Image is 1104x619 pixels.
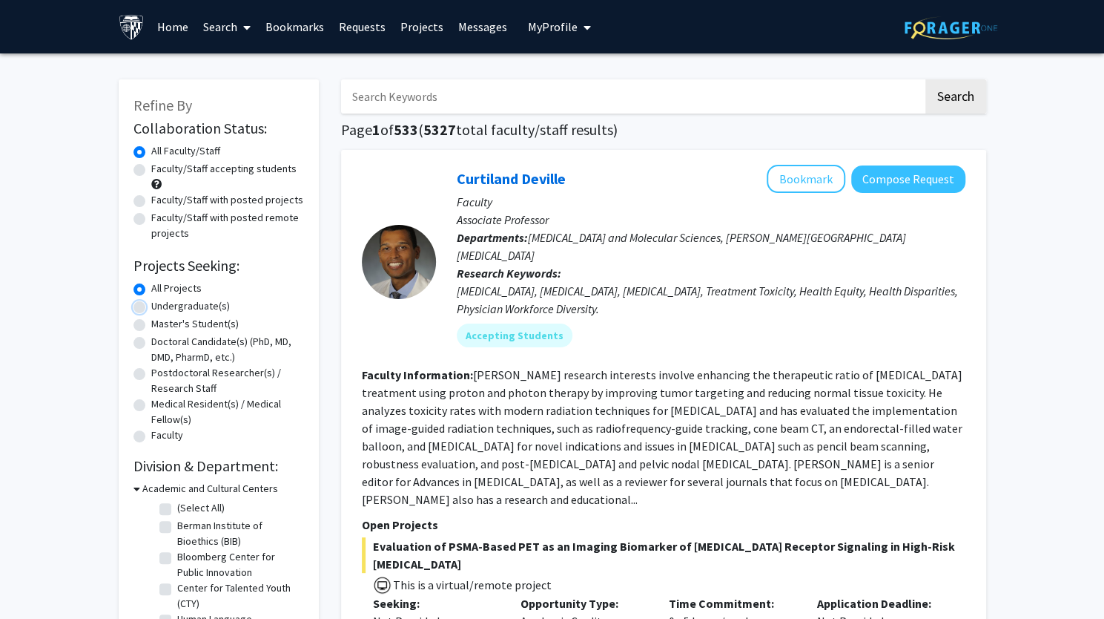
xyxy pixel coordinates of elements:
p: Opportunity Type: [520,595,647,612]
label: Faculty/Staff accepting students [151,161,297,177]
span: 1 [372,120,380,139]
p: Faculty [457,193,965,211]
label: Bloomberg Center for Public Innovation [177,549,300,580]
span: Evaluation of PSMA-Based PET as an Imaging Biomarker of [MEDICAL_DATA] Receptor Signaling in High... [362,537,965,573]
a: Requests [331,1,393,53]
p: Application Deadline: [817,595,943,612]
label: Master's Student(s) [151,316,239,332]
a: Search [196,1,258,53]
label: All Faculty/Staff [151,143,220,159]
img: Johns Hopkins University Logo [119,14,145,40]
a: Messages [451,1,515,53]
label: Doctoral Candidate(s) (PhD, MD, DMD, PharmD, etc.) [151,334,304,365]
p: Time Commitment: [669,595,795,612]
span: 533 [394,120,418,139]
label: Faculty/Staff with posted remote projects [151,210,304,241]
label: Berman Institute of Bioethics (BIB) [177,518,300,549]
h2: Projects Seeking: [133,257,304,275]
p: Associate Professor [457,211,965,229]
label: Faculty [151,428,183,443]
button: Compose Request to Curtiland Deville [851,166,965,193]
label: Medical Resident(s) / Medical Fellow(s) [151,396,304,428]
b: Departments: [457,230,528,245]
p: Seeking: [373,595,499,612]
mat-chip: Accepting Students [457,324,572,347]
a: Curtiland Deville [457,169,566,188]
h2: Division & Department: [133,457,304,475]
a: Home [150,1,196,53]
iframe: Chat [11,552,63,608]
h2: Collaboration Status: [133,119,304,137]
button: Add Curtiland Deville to Bookmarks [767,165,845,193]
div: [MEDICAL_DATA], [MEDICAL_DATA], [MEDICAL_DATA], Treatment Toxicity, Health Equity, Health Dispari... [457,282,965,318]
input: Search Keywords [341,79,923,114]
a: Bookmarks [258,1,331,53]
label: Faculty/Staff with posted projects [151,192,303,208]
label: Center for Talented Youth (CTY) [177,580,300,612]
span: [MEDICAL_DATA] and Molecular Sciences, [PERSON_NAME][GEOGRAPHIC_DATA][MEDICAL_DATA] [457,230,906,263]
span: 5327 [423,120,456,139]
h3: Academic and Cultural Centers [142,481,278,497]
p: Open Projects [362,516,965,534]
h1: Page of ( total faculty/staff results) [341,121,986,139]
fg-read-more: [PERSON_NAME] research interests involve enhancing the therapeutic ratio of [MEDICAL_DATA] treatm... [362,367,962,507]
span: My Profile [528,19,578,34]
b: Research Keywords: [457,266,561,281]
label: Postdoctoral Researcher(s) / Research Staff [151,365,304,396]
label: All Projects [151,281,202,296]
button: Search [925,79,986,114]
b: Faculty Information: [362,367,473,382]
label: (Select All) [177,500,225,516]
span: This is a virtual/remote project [391,577,552,592]
a: Projects [393,1,451,53]
img: ForagerOne Logo [905,16,997,39]
label: Undergraduate(s) [151,298,230,314]
span: Refine By [133,96,192,114]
